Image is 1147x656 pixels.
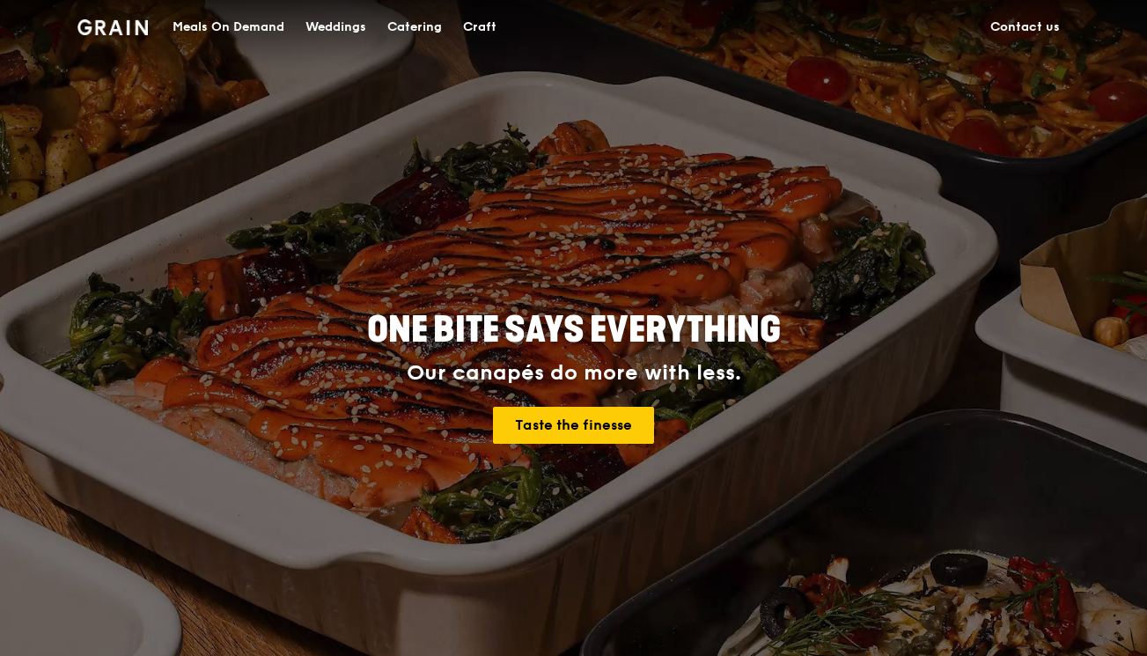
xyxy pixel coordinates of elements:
[257,361,891,386] div: Our canapés do more with less.
[305,1,366,54] div: Weddings
[980,1,1070,54] a: Contact us
[77,19,149,35] img: Grain
[493,407,654,444] a: Taste the finesse
[452,1,507,54] a: Craft
[295,1,377,54] a: Weddings
[387,1,442,54] div: Catering
[377,1,452,54] a: Catering
[463,1,496,54] div: Craft
[173,1,284,54] div: Meals On Demand
[367,309,781,351] span: ONE BITE SAYS EVERYTHING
